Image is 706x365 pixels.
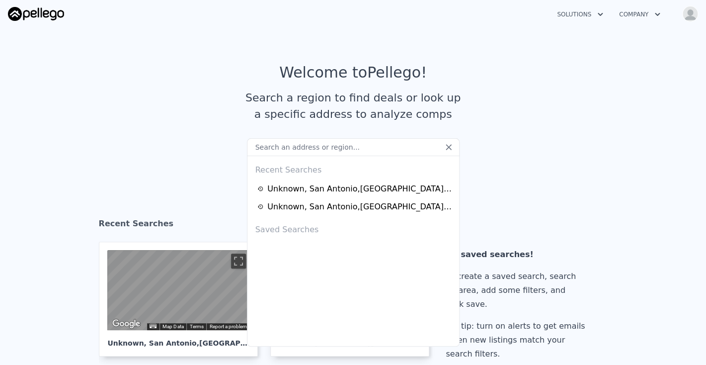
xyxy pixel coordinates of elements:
[549,5,611,23] button: Solutions
[209,324,246,329] a: Report a problem
[99,242,266,357] a: Map Unknown, San Antonio,[GEOGRAPHIC_DATA] 78207
[110,317,143,330] a: Open this area in Google Maps (opens a new window)
[197,339,308,347] span: , [GEOGRAPHIC_DATA] 78207
[107,250,249,330] div: Map
[267,201,452,213] div: Unknown , San Antonio , [GEOGRAPHIC_DATA] 78207
[242,90,465,122] div: Search a region to find deals or look up a specific address to analyze comps
[257,201,452,213] a: Unknown, San Antonio,[GEOGRAPHIC_DATA] 78207
[110,317,143,330] img: Google
[251,216,455,240] div: Saved Searches
[257,183,452,195] a: Unknown, San Antonio,[GEOGRAPHIC_DATA] 78207
[247,138,460,156] input: Search an address or region...
[267,183,452,195] div: Unknown , San Antonio , [GEOGRAPHIC_DATA] 78207
[189,324,203,329] a: Terms (opens in new tab)
[251,156,455,180] div: Recent Searches
[8,7,64,21] img: Pellego
[107,330,249,348] div: Unknown , San Antonio
[150,324,157,328] button: Keyboard shortcuts
[107,250,249,330] div: Street View
[446,319,589,361] div: Pro tip: turn on alerts to get emails when new listings match your search filters.
[99,210,608,242] div: Recent Searches
[446,248,589,262] div: No saved searches!
[611,5,668,23] button: Company
[682,6,698,22] img: avatar
[279,64,427,82] div: Welcome to Pellego !
[368,339,478,347] span: , [GEOGRAPHIC_DATA] 78207
[446,270,589,311] div: To create a saved search, search an area, add some filters, and click save.
[231,254,246,269] button: Toggle fullscreen view
[162,323,183,330] button: Map Data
